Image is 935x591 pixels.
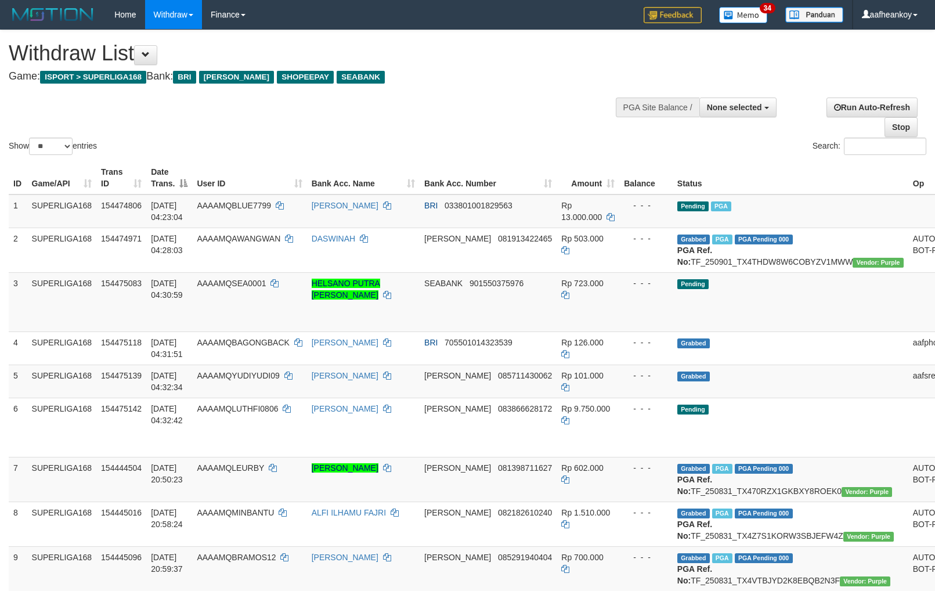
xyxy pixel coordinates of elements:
[677,464,710,474] span: Grabbed
[561,371,603,380] span: Rp 101.000
[712,553,732,563] span: Marked by aafheankoy
[312,508,386,517] a: ALFI ILHAMU FAJRI
[561,508,610,517] span: Rp 1.510.000
[151,234,183,255] span: [DATE] 04:28:03
[677,246,712,266] b: PGA Ref. No:
[677,405,709,415] span: Pending
[561,234,603,243] span: Rp 503.000
[197,201,271,210] span: AAAAMQBLUE7799
[735,553,793,563] span: PGA Pending
[677,235,710,244] span: Grabbed
[561,279,603,288] span: Rp 723.000
[27,161,97,194] th: Game/API: activate to sort column ascending
[9,398,27,457] td: 6
[151,404,183,425] span: [DATE] 04:32:42
[712,509,732,518] span: Marked by aafheankoy
[561,338,603,347] span: Rp 126.000
[151,463,183,484] span: [DATE] 20:50:23
[9,6,97,23] img: MOTION_logo.png
[101,404,142,413] span: 154475142
[561,201,602,222] span: Rp 13.000.000
[424,201,438,210] span: BRI
[27,546,97,591] td: SUPERLIGA168
[9,194,27,228] td: 1
[677,553,710,563] span: Grabbed
[699,98,777,117] button: None selected
[9,138,97,155] label: Show entries
[9,365,27,398] td: 5
[27,457,97,502] td: SUPERLIGA168
[312,404,378,413] a: [PERSON_NAME]
[312,463,378,473] a: [PERSON_NAME]
[101,508,142,517] span: 154445016
[677,279,709,289] span: Pending
[711,201,731,211] span: Marked by aafromsomean
[27,365,97,398] td: SUPERLIGA168
[101,234,142,243] span: 154474971
[712,235,732,244] span: Marked by aafheankoy
[498,463,552,473] span: Copy 081398711627 to clipboard
[673,161,908,194] th: Status
[677,475,712,496] b: PGA Ref. No:
[624,233,668,244] div: - - -
[29,138,73,155] select: Showentries
[673,546,908,591] td: TF_250831_TX4VTBJYD2K8EBQB2N3F
[677,509,710,518] span: Grabbed
[498,371,552,380] span: Copy 085711430062 to clipboard
[146,161,192,194] th: Date Trans.: activate to sort column descending
[101,553,142,562] span: 154445096
[101,371,142,380] span: 154475139
[644,7,702,23] img: Feedback.jpg
[677,372,710,381] span: Grabbed
[843,532,894,542] span: Vendor URL: https://trx4.1velocity.biz
[719,7,768,23] img: Button%20Memo.svg
[197,463,264,473] span: AAAAMQLEURBY
[101,463,142,473] span: 154444504
[760,3,775,13] span: 34
[312,553,378,562] a: [PERSON_NAME]
[673,457,908,502] td: TF_250831_TX470RZX1GKBXY8ROEK0
[9,228,27,272] td: 2
[337,71,385,84] span: SEABANK
[424,234,491,243] span: [PERSON_NAME]
[424,463,491,473] span: [PERSON_NAME]
[677,520,712,540] b: PGA Ref. No:
[424,508,491,517] span: [PERSON_NAME]
[307,161,420,194] th: Bank Acc. Name: activate to sort column ascending
[561,553,603,562] span: Rp 700.000
[424,371,491,380] span: [PERSON_NAME]
[27,398,97,457] td: SUPERLIGA168
[624,278,668,289] div: - - -
[151,508,183,529] span: [DATE] 20:58:24
[842,487,892,497] span: Vendor URL: https://trx4.1velocity.biz
[27,331,97,365] td: SUPERLIGA168
[151,201,183,222] span: [DATE] 04:23:04
[813,138,926,155] label: Search:
[96,161,146,194] th: Trans ID: activate to sort column ascending
[312,371,378,380] a: [PERSON_NAME]
[9,161,27,194] th: ID
[199,71,274,84] span: [PERSON_NAME]
[619,161,673,194] th: Balance
[624,552,668,563] div: - - -
[712,464,732,474] span: Marked by aafounsreynich
[735,509,793,518] span: PGA Pending
[40,71,146,84] span: ISPORT > SUPERLIGA168
[197,553,276,562] span: AAAAMQBRAMOS12
[312,234,355,243] a: DASWINAH
[101,338,142,347] span: 154475118
[445,338,512,347] span: Copy 705501014323539 to clipboard
[277,71,334,84] span: SHOPEEPAY
[27,272,97,331] td: SUPERLIGA168
[9,457,27,502] td: 7
[151,279,183,300] span: [DATE] 04:30:59
[677,201,709,211] span: Pending
[785,7,843,23] img: panduan.png
[9,546,27,591] td: 9
[27,502,97,546] td: SUPERLIGA168
[9,502,27,546] td: 8
[424,404,491,413] span: [PERSON_NAME]
[9,71,612,82] h4: Game: Bank:
[101,279,142,288] span: 154475083
[197,508,274,517] span: AAAAMQMINBANTU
